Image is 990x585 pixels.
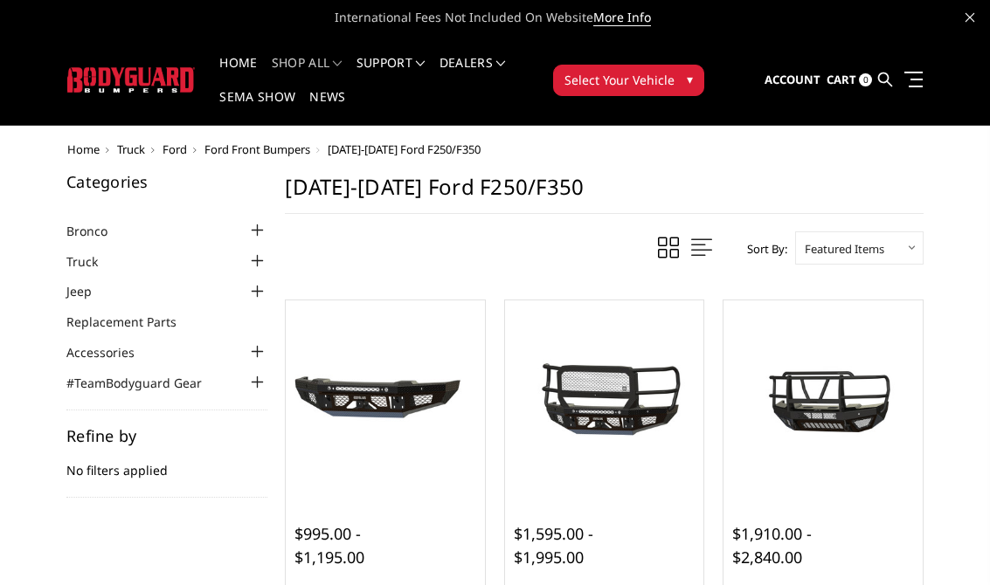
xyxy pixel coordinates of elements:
[765,72,820,87] span: Account
[66,313,198,331] a: Replacement Parts
[509,355,700,444] img: 2023-2025 Ford F250-350 - FT Series - Extreme Front Bumper
[219,91,295,125] a: SEMA Show
[66,252,120,271] a: Truck
[294,523,364,568] span: $995.00 - $1,195.00
[66,174,267,189] h5: Categories
[163,141,187,157] a: Ford
[357,57,426,91] a: Support
[328,141,481,157] span: [DATE]-[DATE] Ford F250/F350
[564,71,675,89] span: Select Your Vehicle
[514,523,593,568] span: $1,595.00 - $1,995.00
[728,347,918,453] img: 2023-2025 Ford F250-350 - T2 Series - Extreme Front Bumper (receiver or winch)
[737,236,787,262] label: Sort By:
[827,72,856,87] span: Cart
[553,65,704,96] button: Select Your Vehicle
[285,174,924,214] h1: [DATE]-[DATE] Ford F250/F350
[687,70,693,88] span: ▾
[290,355,481,444] img: 2023-2025 Ford F250-350 - FT Series - Base Front Bumper
[204,141,310,157] a: Ford Front Bumpers
[66,282,114,300] a: Jeep
[509,305,700,495] a: 2023-2025 Ford F250-350 - FT Series - Extreme Front Bumper 2023-2025 Ford F250-350 - FT Series - ...
[66,428,267,444] h5: Refine by
[67,67,196,93] img: BODYGUARD BUMPERS
[66,222,129,240] a: Bronco
[309,91,345,125] a: News
[66,428,267,498] div: No filters applied
[859,73,872,86] span: 0
[67,141,100,157] a: Home
[117,141,145,157] a: Truck
[732,523,812,568] span: $1,910.00 - $2,840.00
[593,9,651,26] a: More Info
[728,305,918,495] a: 2023-2025 Ford F250-350 - T2 Series - Extreme Front Bumper (receiver or winch) 2023-2025 Ford F25...
[765,57,820,104] a: Account
[440,57,506,91] a: Dealers
[827,57,872,104] a: Cart 0
[290,305,481,495] a: 2023-2025 Ford F250-350 - FT Series - Base Front Bumper
[66,374,224,392] a: #TeamBodyguard Gear
[66,343,156,361] a: Accessories
[272,57,343,91] a: shop all
[219,57,257,91] a: Home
